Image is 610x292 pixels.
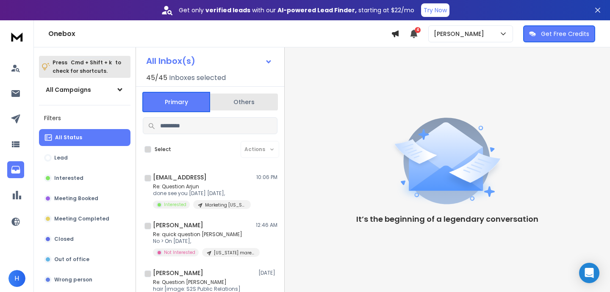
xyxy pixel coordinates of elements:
[39,251,130,268] button: Out of office
[146,57,195,65] h1: All Inbox(s)
[421,3,449,17] button: Try Now
[39,81,130,98] button: All Campaigns
[69,58,113,67] span: Cmd + Shift + k
[39,210,130,227] button: Meeting Completed
[8,270,25,287] button: H
[153,190,251,197] p: done see you [DATE] [DATE],
[8,29,25,44] img: logo
[139,52,279,69] button: All Inbox(s)
[39,271,130,288] button: Wrong person
[142,92,210,112] button: Primary
[153,231,255,238] p: Re: quick question [PERSON_NAME]
[256,174,277,181] p: 10:06 PM
[153,269,203,277] h1: [PERSON_NAME]
[48,29,391,39] h1: Onebox
[54,276,92,283] p: Wrong person
[53,58,121,75] p: Press to check for shortcuts.
[579,263,599,283] div: Open Intercom Messenger
[39,129,130,146] button: All Status
[424,6,447,14] p: Try Now
[164,201,186,208] p: Interested
[54,256,89,263] p: Out of office
[54,215,109,222] p: Meeting Completed
[164,249,195,256] p: Not Interested
[356,213,538,225] p: It’s the beginning of a legendary conversation
[179,6,414,14] p: Get only with our starting at $22/mo
[39,170,130,187] button: Interested
[54,154,68,161] p: Lead
[210,93,278,111] button: Others
[39,149,130,166] button: Lead
[55,134,82,141] p: All Status
[153,279,255,286] p: Re: Question [PERSON_NAME]
[256,222,277,229] p: 12:46 AM
[153,238,255,245] p: No > On [DATE],
[258,270,277,276] p: [DATE]
[153,221,203,229] h1: [PERSON_NAME]
[205,6,250,14] strong: verified leads
[153,183,251,190] p: Re: Question Arjun
[523,25,595,42] button: Get Free Credits
[155,146,171,153] label: Select
[39,112,130,124] h3: Filters
[153,173,207,182] h1: [EMAIL_ADDRESS]
[415,27,421,33] span: 4
[541,30,589,38] p: Get Free Credits
[277,6,357,14] strong: AI-powered Lead Finder,
[54,236,74,242] p: Closed
[54,195,98,202] p: Meeting Booked
[46,85,91,94] h1: All Campaigns
[205,202,246,208] p: Marketing [US_STATE] and [US_STATE]
[434,30,488,38] p: [PERSON_NAME]
[39,190,130,207] button: Meeting Booked
[146,73,167,83] span: 45 / 45
[169,73,226,83] h3: Inboxes selected
[54,175,83,182] p: Interested
[39,231,130,248] button: Closed
[214,250,255,256] p: [US_STATE] marekting agency with clay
